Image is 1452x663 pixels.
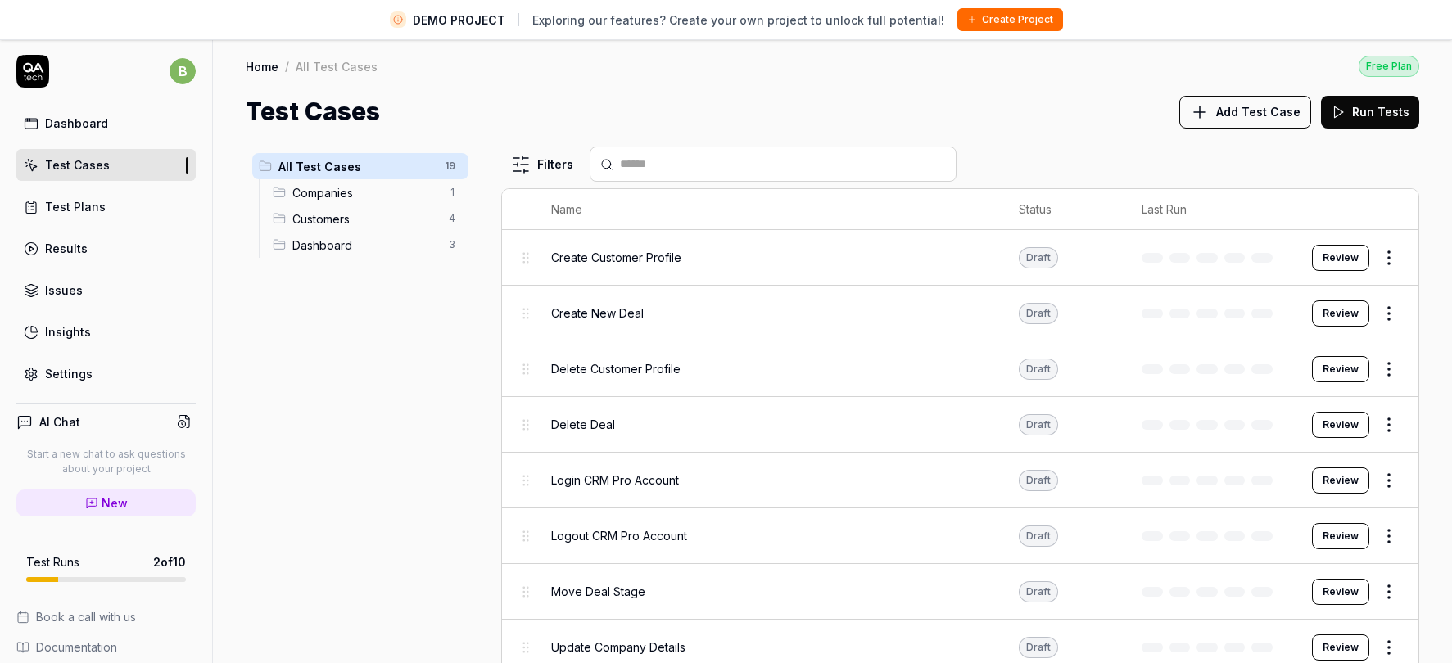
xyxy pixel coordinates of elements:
[36,638,117,656] span: Documentation
[45,323,91,341] div: Insights
[39,413,80,431] h4: AI Chat
[1002,189,1125,230] th: Status
[442,183,462,202] span: 1
[45,282,83,299] div: Issues
[502,397,1418,453] tr: Delete DealDraftReview
[551,583,645,600] span: Move Deal Stage
[1019,637,1058,658] div: Draft
[1125,189,1296,230] th: Last Run
[285,58,289,74] div: /
[278,158,435,175] span: All Test Cases
[296,58,378,74] div: All Test Cases
[16,489,196,516] a: New
[16,447,196,476] p: Start a new chat to ask questions about your project
[1312,412,1369,438] button: Review
[1312,300,1369,327] button: Review
[1312,245,1369,271] button: Review
[551,360,681,377] span: Delete Customer Profile
[502,453,1418,508] tr: Login CRM Pro AccountDraftReview
[292,210,439,228] span: Customers
[551,416,615,433] span: Delete Deal
[16,358,196,390] a: Settings
[16,232,196,264] a: Results
[292,237,439,254] span: Dashboard
[1019,303,1058,324] div: Draft
[442,235,462,255] span: 3
[442,209,462,228] span: 4
[292,184,439,201] span: Companies
[1312,356,1369,382] button: Review
[266,232,468,258] div: Drag to reorderDashboard3
[1312,467,1369,494] button: Review
[1312,579,1369,605] button: Review
[502,341,1418,397] tr: Delete Customer ProfileDraftReview
[153,553,186,571] span: 2 of 10
[45,365,93,382] div: Settings
[45,115,108,132] div: Dashboard
[1321,96,1419,129] button: Run Tests
[551,527,687,544] span: Logout CRM Pro Account
[502,286,1418,341] tr: Create New DealDraftReview
[246,93,380,130] h1: Test Cases
[45,156,110,174] div: Test Cases
[26,555,79,570] h5: Test Runs
[1019,525,1058,547] div: Draft
[1019,247,1058,268] div: Draft
[16,274,196,306] a: Issues
[551,638,685,656] span: Update Company Details
[1019,470,1058,491] div: Draft
[1312,523,1369,549] button: Review
[551,249,681,266] span: Create Customer Profile
[502,508,1418,564] tr: Logout CRM Pro AccountDraftReview
[1312,634,1369,661] button: Review
[1019,414,1058,435] div: Draft
[502,230,1418,286] tr: Create Customer ProfileDraftReview
[957,8,1063,31] button: Create Project
[16,191,196,223] a: Test Plans
[45,240,88,257] div: Results
[501,148,583,181] button: Filters
[102,494,128,512] span: New
[170,55,196,88] button: b
[266,205,468,232] div: Drag to reorderCustomers4
[16,316,196,348] a: Insights
[45,198,106,215] div: Test Plans
[16,638,196,656] a: Documentation
[170,58,196,84] span: b
[1179,96,1311,129] button: Add Test Case
[1359,56,1419,77] div: Free Plan
[502,564,1418,620] tr: Move Deal StageDraftReview
[36,608,136,625] span: Book a call with us
[535,189,1002,230] th: Name
[1216,103,1300,120] span: Add Test Case
[16,608,196,625] a: Book a call with us
[266,179,468,205] div: Drag to reorderCompanies1
[551,471,679,489] span: Login CRM Pro Account
[1019,581,1058,602] div: Draft
[551,304,644,322] span: Create New Deal
[16,149,196,181] a: Test Cases
[438,156,462,176] span: 19
[532,11,944,29] span: Exploring our features? Create your own project to unlock full potential!
[1019,359,1058,380] div: Draft
[16,107,196,139] a: Dashboard
[1359,55,1419,77] button: Free Plan
[413,11,505,29] span: DEMO PROJECT
[246,58,278,74] a: Home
